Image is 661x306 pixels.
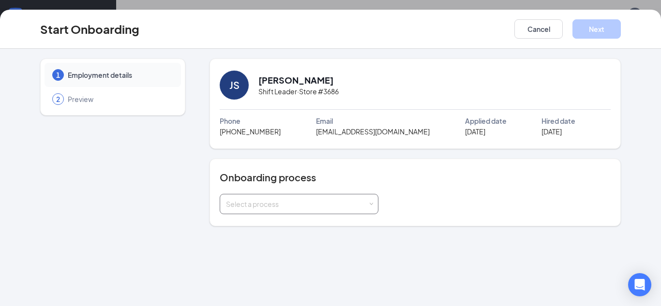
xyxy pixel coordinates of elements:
h4: Onboarding process [220,171,611,184]
div: Select a process [226,199,368,209]
span: 1 [56,70,60,80]
h3: Start Onboarding [40,21,139,37]
span: Employment details [68,70,171,80]
span: Applied date [465,116,507,126]
div: JS [229,78,240,92]
span: [PHONE_NUMBER] [220,126,281,137]
span: [DATE] [541,126,562,137]
span: Shift Leader · Store #3686 [258,86,339,97]
span: 2 [56,94,60,104]
button: Next [572,19,621,39]
div: Open Intercom Messenger [628,273,651,296]
span: Hired date [541,116,575,126]
span: Preview [68,94,171,104]
span: Phone [220,116,240,126]
span: [EMAIL_ADDRESS][DOMAIN_NAME] [316,126,430,137]
button: Cancel [514,19,563,39]
span: Email [316,116,333,126]
h2: [PERSON_NAME] [258,74,333,86]
span: [DATE] [465,126,485,137]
